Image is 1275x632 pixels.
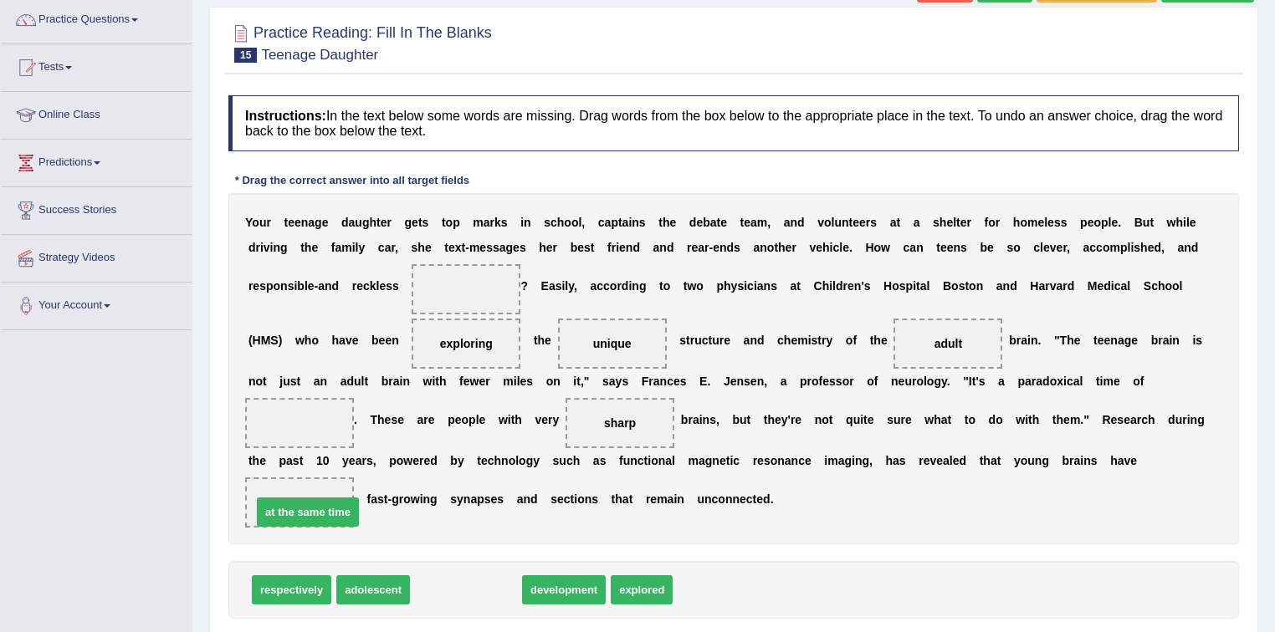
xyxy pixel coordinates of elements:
[259,279,266,293] b: s
[444,241,448,254] b: t
[352,241,356,254] b: i
[553,241,557,254] b: r
[490,216,494,229] b: r
[814,279,822,293] b: C
[896,216,900,229] b: t
[356,279,363,293] b: e
[260,241,264,254] b: i
[639,216,646,229] b: s
[369,216,376,229] b: h
[1186,216,1190,229] b: l
[395,241,398,254] b: ,
[914,216,920,229] b: a
[499,241,506,254] b: a
[940,216,947,229] b: h
[747,279,754,293] b: c
[778,241,786,254] b: h
[953,216,956,229] b: l
[405,216,412,229] b: g
[1020,216,1027,229] b: o
[632,216,639,229] b: n
[1134,216,1143,229] b: B
[1190,216,1196,229] b: e
[980,241,987,254] b: b
[311,241,318,254] b: e
[455,241,462,254] b: x
[1013,216,1021,229] b: h
[412,241,418,254] b: s
[376,216,381,229] b: t
[947,241,954,254] b: e
[280,241,288,254] b: g
[1120,241,1128,254] b: p
[1043,241,1050,254] b: e
[387,216,392,229] b: r
[874,241,882,254] b: o
[1033,241,1040,254] b: c
[520,279,528,293] b: ?
[822,241,830,254] b: h
[757,279,764,293] b: a
[308,216,315,229] b: a
[940,241,947,254] b: e
[663,216,670,229] b: h
[967,216,971,229] b: r
[270,241,274,254] b: i
[1,235,192,277] a: Strategy Videos
[228,21,492,63] h2: Practice Reading: Fill In The Blanks
[1127,241,1130,254] b: l
[557,216,565,229] b: h
[610,279,617,293] b: o
[294,216,301,229] b: e
[1057,241,1063,254] b: e
[331,241,335,254] b: f
[734,241,740,254] b: s
[453,216,460,229] b: p
[1111,216,1118,229] b: e
[422,216,429,229] b: s
[691,241,698,254] b: e
[259,216,267,229] b: u
[349,216,356,229] b: a
[442,216,446,229] b: t
[767,241,775,254] b: o
[1037,216,1044,229] b: e
[1103,241,1110,254] b: o
[280,279,288,293] b: n
[667,241,674,254] b: d
[417,241,425,254] b: h
[954,241,961,254] b: n
[659,241,667,254] b: n
[465,241,469,254] b: -
[771,279,777,293] b: s
[1080,216,1088,229] b: p
[709,241,714,254] b: -
[1,140,192,181] a: Predictions
[832,279,836,293] b: l
[936,241,940,254] b: t
[719,241,727,254] b: n
[332,279,340,293] b: d
[561,279,565,293] b: i
[446,216,453,229] b: o
[737,279,744,293] b: s
[591,241,595,254] b: t
[1044,216,1047,229] b: l
[1093,216,1101,229] b: o
[611,216,618,229] b: p
[710,216,717,229] b: a
[308,279,315,293] b: e
[653,241,660,254] b: a
[784,216,791,229] b: a
[379,279,386,293] b: e
[809,241,816,254] b: v
[578,216,581,229] b: l
[325,279,332,293] b: n
[1089,241,1096,254] b: c
[687,241,691,254] b: r
[1134,241,1140,254] b: s
[493,241,499,254] b: s
[1177,241,1184,254] b: a
[659,279,663,293] b: t
[853,216,859,229] b: e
